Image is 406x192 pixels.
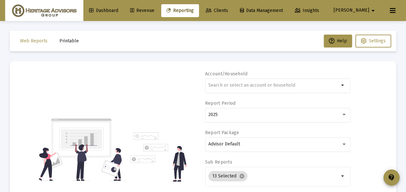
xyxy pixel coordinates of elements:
[161,4,199,17] a: Reporting
[355,35,391,48] button: Settings
[20,38,47,44] span: Web Reports
[339,172,347,180] mat-icon: arrow_drop_down
[205,71,248,77] label: Account/Household
[59,38,79,44] span: Printable
[339,81,347,89] mat-icon: arrow_drop_down
[54,35,84,48] button: Printable
[130,132,187,182] img: reporting-alt
[240,8,283,13] span: Data Management
[84,4,123,17] a: Dashboard
[15,35,53,48] button: Web Reports
[329,38,347,44] span: Help
[369,38,386,44] span: Settings
[125,4,160,17] a: Revenue
[205,130,239,135] label: Report Package
[208,171,247,181] mat-chip: 13 Selected
[295,8,319,13] span: Insights
[334,8,369,13] span: [PERSON_NAME]
[239,173,245,179] mat-icon: cancel
[205,101,236,106] label: Report Period
[208,112,218,117] span: 2025
[130,8,154,13] span: Revenue
[326,4,385,17] button: [PERSON_NAME]
[166,8,194,13] span: Reporting
[205,159,232,165] label: Sub Reports
[89,8,118,13] span: Dashboard
[206,8,228,13] span: Clients
[37,118,126,182] img: reporting
[388,174,395,181] mat-icon: contact_support
[208,83,339,88] input: Search or select an account or household
[208,141,240,147] span: Advisor Default
[208,170,339,183] mat-chip-list: Selection
[10,4,78,17] img: Dashboard
[201,4,233,17] a: Clients
[235,4,288,17] a: Data Management
[324,35,352,48] button: Help
[369,4,377,17] mat-icon: arrow_drop_down
[290,4,324,17] a: Insights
